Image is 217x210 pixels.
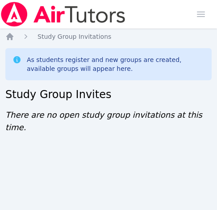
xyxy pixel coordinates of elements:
nav: Breadcrumb [5,32,212,41]
a: Study Group Invitations [38,32,111,41]
div: As students register and new groups are created, available groups will appear here. [27,55,204,73]
span: Study Group Invitations [38,33,111,40]
span: There are no open study group invitations at this time. [5,110,202,132]
h2: Study Group Invites [5,87,212,102]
